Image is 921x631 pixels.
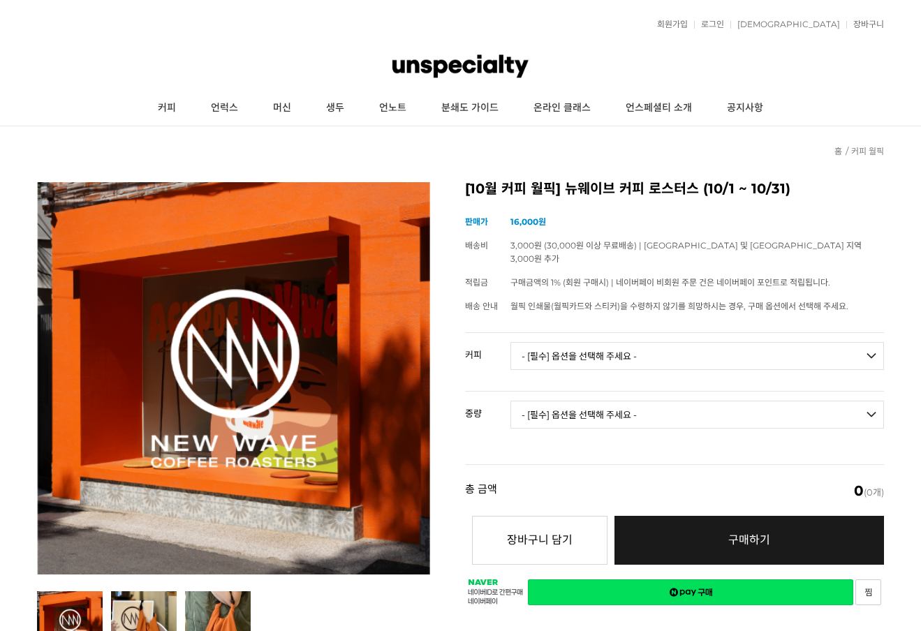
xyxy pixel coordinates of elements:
a: [DEMOGRAPHIC_DATA] [730,20,840,29]
a: 온라인 클래스 [516,91,608,126]
a: 새창 [528,579,853,605]
span: 월픽 인쇄물(월픽카드와 스티커)을 수령하지 않기를 희망하시는 경우, 구매 옵션에서 선택해 주세요. [510,301,848,311]
span: 3,000원 (30,000원 이상 무료배송) | [GEOGRAPHIC_DATA] 및 [GEOGRAPHIC_DATA] 지역 3,000원 추가 [510,240,862,264]
img: 언스페셜티 몰 [392,45,528,87]
span: 배송 안내 [465,301,498,311]
button: 장바구니 담기 [472,516,607,565]
a: 로그인 [694,20,724,29]
strong: 총 금액 [465,484,497,498]
a: 분쇄도 가이드 [424,91,516,126]
h2: [10월 커피 월픽] 뉴웨이브 커피 로스터스 (10/1 ~ 10/31) [465,182,884,196]
span: (0개) [854,484,884,498]
a: 생두 [309,91,362,126]
a: 언노트 [362,91,424,126]
span: 배송비 [465,240,488,251]
span: 구매금액의 1% (회원 구매시) | 네이버페이 비회원 주문 건은 네이버페이 포인트로 적립됩니다. [510,277,830,288]
em: 0 [854,482,864,499]
a: 머신 [256,91,309,126]
span: 구매하기 [728,533,770,547]
a: 장바구니 [846,20,884,29]
strong: 16,000원 [510,216,546,227]
a: 새창 [855,579,881,605]
a: 공지사항 [709,91,781,126]
a: 언럭스 [193,91,256,126]
a: 언스페셜티 소개 [608,91,709,126]
a: 커피 월픽 [851,146,884,156]
a: 커피 [140,91,193,126]
a: 홈 [834,146,842,156]
a: 구매하기 [614,516,884,565]
span: 판매가 [465,216,488,227]
img: [10월 커피 월픽] 뉴웨이브 커피 로스터스 (10/1 ~ 10/31) [37,182,430,574]
th: 커피 [465,333,510,365]
span: 적립금 [465,277,488,288]
a: 회원가입 [650,20,688,29]
th: 중량 [465,392,510,424]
